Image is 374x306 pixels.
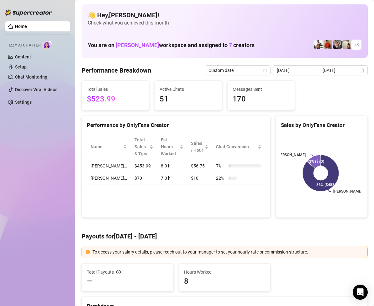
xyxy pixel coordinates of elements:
[229,42,232,48] span: 7
[323,67,358,74] input: End date
[314,40,323,49] img: JUSTIN
[15,64,27,69] a: Setup
[134,136,148,157] span: Total Sales & Tips
[43,40,53,49] img: AI Chatter
[88,42,255,49] h1: You are on workspace and assigned to creators
[91,143,122,150] span: Name
[116,270,121,274] span: info-circle
[88,19,361,26] span: Check what you achieved this month
[212,134,265,160] th: Chat Conversion
[187,134,213,160] th: Sales / Hour
[15,87,57,92] a: Discover Viral Videos
[216,143,256,150] span: Chat Conversion
[281,121,362,129] div: Sales by OnlyFans Creator
[216,162,226,169] span: 7 %
[233,93,290,105] span: 170
[333,40,342,49] img: George
[161,136,178,157] div: Est. Hours Worked
[191,140,204,154] span: Sales / Hour
[131,172,157,184] td: $70
[116,42,159,48] span: [PERSON_NAME]
[315,68,320,73] span: to
[87,276,93,286] span: —
[131,160,157,172] td: $453.99
[160,93,217,105] span: 51
[5,9,52,16] img: logo-BBDzfeDw.svg
[87,172,131,184] td: [PERSON_NAME]…
[87,269,114,276] span: Total Payouts
[15,100,32,105] a: Settings
[87,121,265,129] div: Performance by OnlyFans Creator
[315,68,320,73] span: swap-right
[184,269,266,276] span: Hours Worked
[157,160,187,172] td: 8.0 h
[87,86,144,93] span: Total Sales
[87,160,131,172] td: [PERSON_NAME]…
[187,172,213,184] td: $10
[160,86,217,93] span: Active Chats
[157,172,187,184] td: 7.0 h
[184,276,266,286] span: 8
[87,93,144,105] span: $523.99
[277,153,308,157] text: [PERSON_NAME]…
[353,285,368,300] div: Open Intercom Messenger
[15,24,27,29] a: Home
[233,86,290,93] span: Messages Sent
[87,134,131,160] th: Name
[333,189,365,194] text: [PERSON_NAME]…
[131,134,157,160] th: Total Sales & Tips
[324,40,332,49] img: Justin
[342,40,351,49] img: Ralphy
[187,160,213,172] td: $56.75
[263,68,267,72] span: calendar
[82,232,368,241] h4: Payouts for [DATE] - [DATE]
[9,42,40,48] span: Izzy AI Chatter
[86,250,90,254] span: exclamation-circle
[82,66,151,75] h4: Performance Breakdown
[92,249,364,255] div: To access your salary details, please reach out to your manager to set your hourly rate or commis...
[354,41,359,48] span: + 3
[15,54,31,59] a: Content
[277,67,313,74] input: Start date
[216,175,226,182] span: 22 %
[208,66,267,75] span: Custom date
[15,74,47,79] a: Chat Monitoring
[88,11,361,19] h4: 👋 Hey, [PERSON_NAME] !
